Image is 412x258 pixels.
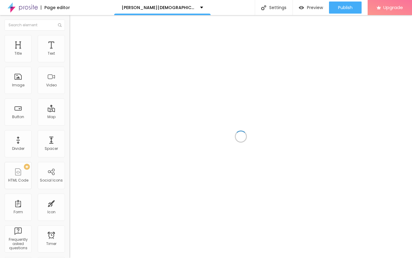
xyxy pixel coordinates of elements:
img: Icone [261,5,266,10]
div: Icon [47,210,56,214]
button: Publish [329,2,362,14]
div: Form [14,210,23,214]
p: [PERSON_NAME][DEMOGRAPHIC_DATA][MEDICAL_DATA] Capsules [GEOGRAPHIC_DATA] [122,5,196,10]
div: Button [12,115,24,119]
div: Text [48,51,55,56]
div: Divider [12,147,24,151]
img: Icone [58,23,62,27]
div: HTML Code [8,178,28,182]
div: Video [46,83,57,87]
div: Map [47,115,56,119]
span: Upgrade [383,5,403,10]
input: Search element [5,20,65,31]
img: view-1.svg [299,5,304,10]
div: Frequently asked questions [6,237,30,250]
span: Preview [307,5,323,10]
div: Spacer [45,147,58,151]
div: Timer [46,242,56,246]
span: Publish [338,5,353,10]
div: Page editor [41,5,70,10]
div: Image [12,83,24,87]
div: Title [14,51,22,56]
div: Social Icons [40,178,63,182]
button: Preview [293,2,329,14]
